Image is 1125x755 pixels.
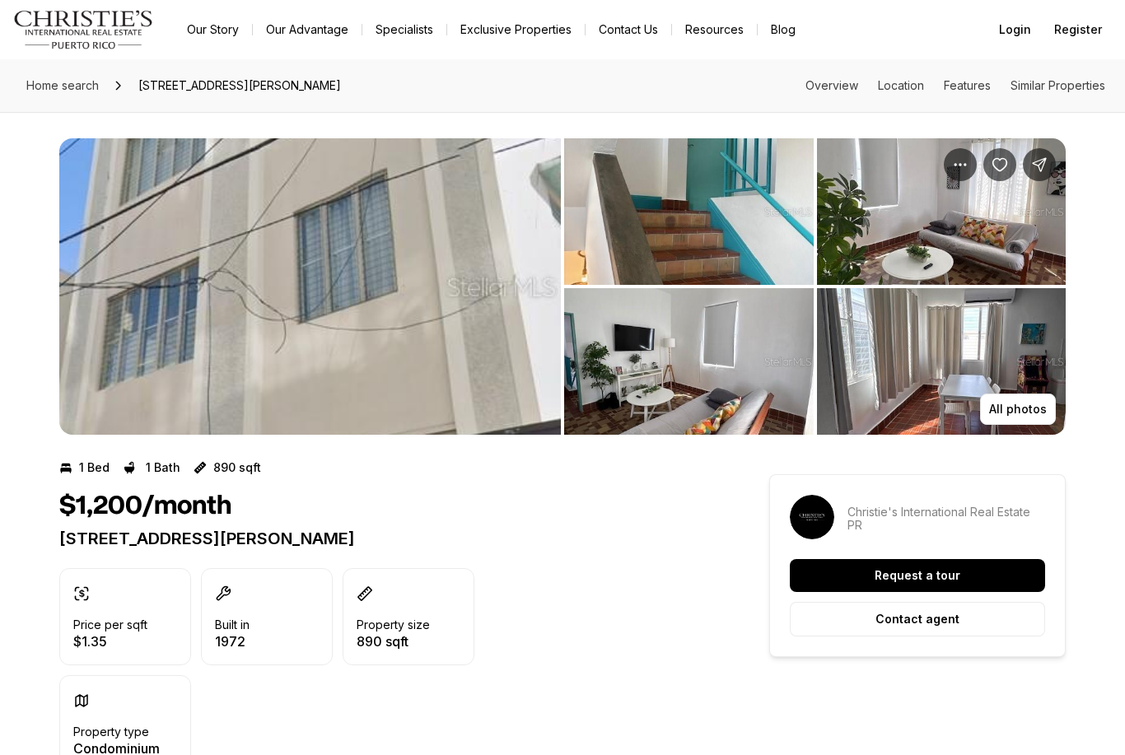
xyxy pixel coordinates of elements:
p: 1 Bed [79,461,110,474]
p: 1 Bath [146,461,180,474]
button: Save Property: 423 SAN JORGE #APT 3A [983,148,1016,181]
li: 2 of 4 [564,138,1066,435]
button: Register [1044,13,1112,46]
a: Skip to: Location [878,78,924,92]
span: Login [999,23,1031,36]
button: View image gallery [564,138,814,285]
button: Property options [944,148,977,181]
button: All photos [980,394,1056,425]
a: Exclusive Properties [447,18,585,41]
button: View image gallery [817,288,1067,435]
p: 1972 [215,635,250,648]
p: Built in [215,618,250,631]
a: Specialists [362,18,446,41]
a: Resources [672,18,757,41]
a: Our Advantage [253,18,362,41]
h1: $1,200/month [59,491,231,522]
img: logo [13,10,154,49]
a: Our Story [174,18,252,41]
a: Skip to: Features [944,78,991,92]
button: Login [989,13,1041,46]
button: Share Property: 423 SAN JORGE #APT 3A [1023,148,1056,181]
a: Blog [758,18,809,41]
span: [STREET_ADDRESS][PERSON_NAME] [132,72,348,99]
span: Home search [26,78,99,92]
button: Contact agent [790,602,1045,636]
button: Contact Us [586,18,671,41]
span: Register [1054,23,1102,36]
p: All photos [989,403,1047,416]
p: Request a tour [875,569,960,582]
button: Request a tour [790,559,1045,592]
div: Listing Photos [59,138,1066,435]
p: Christie's International Real Estate PR [847,506,1045,532]
button: View image gallery [59,138,561,435]
p: Property type [73,725,149,739]
button: View image gallery [564,288,814,435]
p: [STREET_ADDRESS][PERSON_NAME] [59,529,710,548]
p: Price per sqft [73,618,147,631]
button: View image gallery [817,138,1067,285]
p: 890 sqft [357,635,430,648]
a: Skip to: Similar Properties [1011,78,1105,92]
a: Skip to: Overview [805,78,858,92]
p: Condominium [73,742,160,755]
nav: Page section menu [805,79,1105,92]
a: Home search [20,72,105,99]
p: 890 sqft [213,461,261,474]
p: Property size [357,618,430,631]
p: $1.35 [73,635,147,648]
li: 1 of 4 [59,138,561,435]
